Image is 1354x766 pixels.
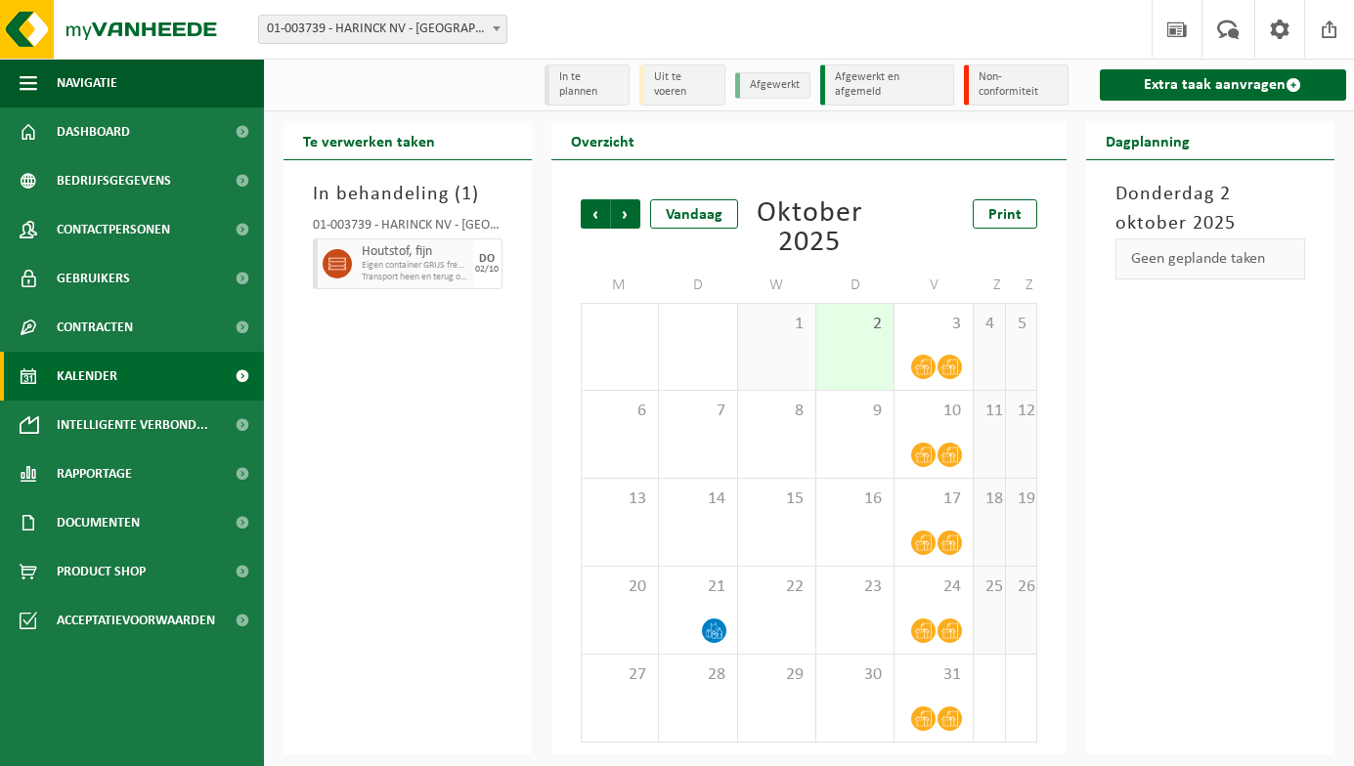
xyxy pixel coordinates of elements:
span: 29 [748,664,806,686]
span: 27 [591,664,648,686]
span: 8 [748,401,806,422]
div: Oktober 2025 [738,199,880,258]
span: Eigen container GRIJS freesresten (bedrijfsafval) [362,260,468,272]
span: 26 [1016,576,1027,598]
td: V [895,268,973,303]
span: Vorige [581,199,610,229]
span: 9 [826,401,884,422]
li: Uit te voeren [639,64,724,106]
span: 15 [748,489,806,510]
span: 14 [669,489,726,510]
div: DO [479,253,495,265]
span: 16 [826,489,884,510]
span: 3 [904,314,962,335]
span: 24 [904,576,962,598]
span: 6 [591,401,648,422]
span: 22 [748,576,806,598]
a: Extra taak aanvragen [1100,69,1346,101]
span: 31 [904,664,962,686]
span: 5 [1016,314,1027,335]
span: Contactpersonen [57,205,170,254]
span: 23 [826,576,884,598]
span: 1 [461,185,472,204]
span: 11 [983,401,995,422]
span: 2 [826,314,884,335]
span: 17 [904,489,962,510]
div: 02/10 [475,265,499,275]
td: W [738,268,816,303]
span: 18 [983,489,995,510]
span: 21 [669,576,726,598]
h2: Te verwerken taken [284,121,455,159]
td: Z [974,268,1006,303]
span: Rapportage [57,449,132,498]
span: Acceptatievoorwaarden [57,596,215,645]
h2: Overzicht [551,121,654,159]
span: Navigatie [57,59,117,107]
a: Print [973,199,1037,229]
td: Z [1006,268,1038,303]
span: Print [988,207,1022,223]
span: Contracten [57,303,133,352]
span: 7 [669,401,726,422]
span: 28 [669,664,726,686]
span: Kalender [57,352,117,401]
span: 01-003739 - HARINCK NV - WIELSBEKE [259,16,506,43]
li: Afgewerkt en afgemeld [820,64,954,106]
span: Documenten [57,498,140,547]
li: Afgewerkt [735,72,810,99]
h3: Donderdag 2 oktober 2025 [1115,180,1305,238]
td: D [659,268,737,303]
span: 10 [904,401,962,422]
span: 25 [983,576,995,598]
div: 01-003739 - HARINCK NV - [GEOGRAPHIC_DATA] [313,219,502,238]
span: Bedrijfsgegevens [57,156,171,205]
span: 01-003739 - HARINCK NV - WIELSBEKE [258,15,507,44]
h2: Dagplanning [1086,121,1209,159]
span: Intelligente verbond... [57,401,208,449]
h3: In behandeling ( ) [313,180,502,209]
span: 4 [983,314,995,335]
span: 1 [748,314,806,335]
span: Dashboard [57,107,130,156]
span: Volgende [611,199,640,229]
span: 13 [591,489,648,510]
span: 20 [591,576,648,598]
div: Geen geplande taken [1115,238,1305,279]
span: Gebruikers [57,254,130,303]
span: Product Shop [57,547,146,596]
span: 30 [826,664,884,686]
td: D [816,268,895,303]
td: M [581,268,659,303]
span: 19 [1016,489,1027,510]
span: 12 [1016,401,1027,422]
li: Non-conformiteit [964,64,1069,106]
span: Transport heen en terug op aanvraag [362,272,468,283]
li: In te plannen [545,64,630,106]
span: Houtstof, fijn [362,244,468,260]
div: Vandaag [650,199,738,229]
